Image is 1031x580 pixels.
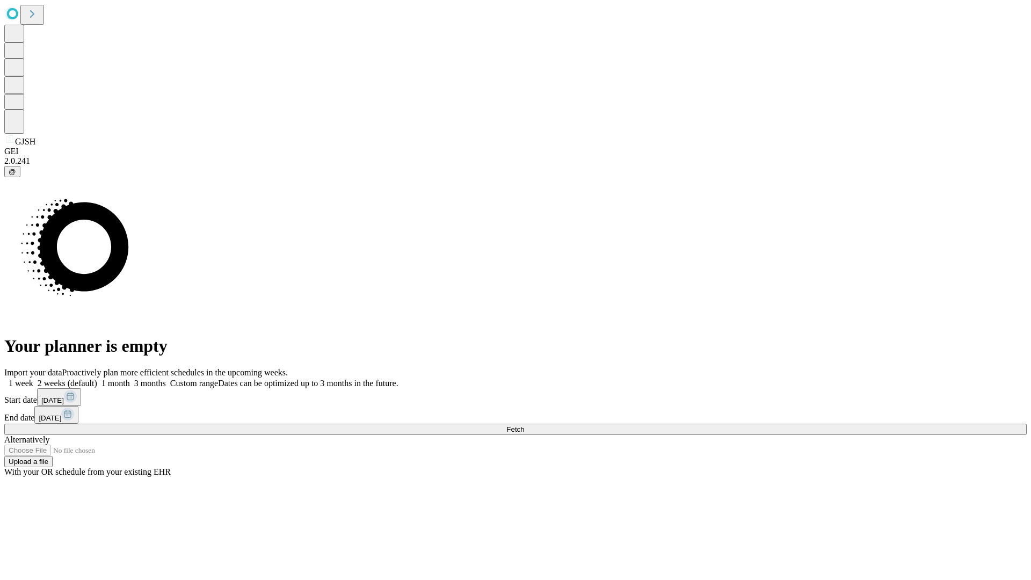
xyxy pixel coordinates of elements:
h1: Your planner is empty [4,336,1027,356]
span: [DATE] [41,396,64,404]
div: End date [4,406,1027,424]
span: 1 month [101,379,130,388]
button: [DATE] [34,406,78,424]
div: GEI [4,147,1027,156]
span: GJSH [15,137,35,146]
span: With your OR schedule from your existing EHR [4,467,171,476]
span: Import your data [4,368,62,377]
span: 2 weeks (default) [38,379,97,388]
span: Proactively plan more efficient schedules in the upcoming weeks. [62,368,288,377]
div: 2.0.241 [4,156,1027,166]
span: [DATE] [39,414,61,422]
span: Custom range [170,379,218,388]
button: @ [4,166,20,177]
span: @ [9,168,16,176]
span: Dates can be optimized up to 3 months in the future. [218,379,398,388]
button: Upload a file [4,456,53,467]
button: Fetch [4,424,1027,435]
div: Start date [4,388,1027,406]
span: Alternatively [4,435,49,444]
button: [DATE] [37,388,81,406]
span: 1 week [9,379,33,388]
span: Fetch [506,425,524,433]
span: 3 months [134,379,166,388]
